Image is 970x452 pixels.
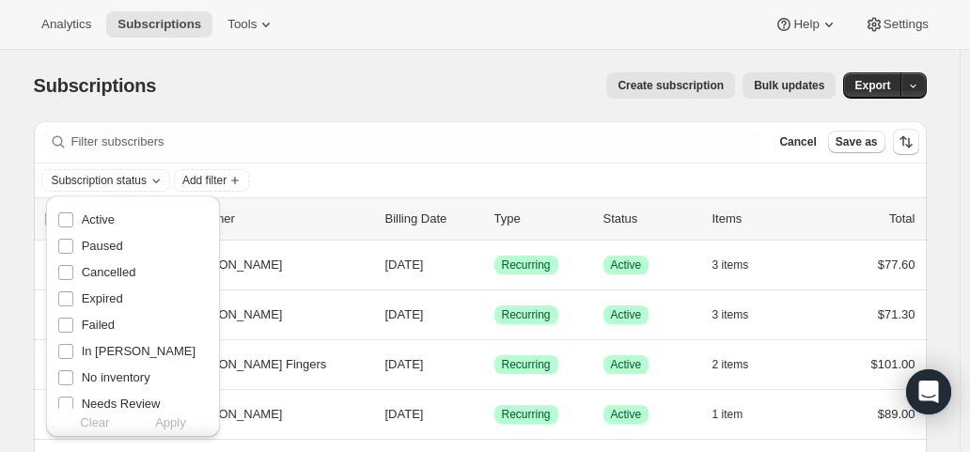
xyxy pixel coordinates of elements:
span: Save as [836,134,878,149]
button: 2 items [712,351,770,378]
p: Billing Date [385,210,479,228]
span: $89.00 [878,407,915,421]
span: Recurring [502,407,551,422]
span: Failed [82,318,115,332]
span: 3 items [712,257,749,273]
button: Create subscription [606,72,735,99]
button: 3 items [712,252,770,278]
button: Subscription status [42,170,169,191]
span: [PERSON_NAME] [182,305,283,324]
span: [DATE] [385,307,424,321]
span: Create subscription [618,78,724,93]
button: Add filter [174,169,249,192]
span: $101.00 [871,357,915,371]
span: Bulk updates [754,78,824,93]
span: $71.30 [878,307,915,321]
button: [PERSON_NAME] [171,300,359,330]
button: Export [843,72,901,99]
span: [PERSON_NAME] [182,256,283,274]
span: Add filter [182,173,227,188]
span: Active [611,357,642,372]
div: IDCustomerBilling DateTypeStatusItemsTotal [73,210,915,228]
span: Active [82,212,115,226]
p: Total [889,210,915,228]
span: Settings [884,17,929,32]
p: Status [603,210,697,228]
span: Active [611,257,642,273]
div: 73711944048[PERSON_NAME][DATE]SuccessRecurringSuccessActive3 items$71.30 [73,302,915,328]
div: 77593215344[PERSON_NAME][DATE]SuccessRecurringSuccessActive3 items$77.60 [73,252,915,278]
span: Cancel [779,134,816,149]
span: 2 items [712,357,749,372]
span: Paused [82,239,123,253]
span: $77.60 [878,257,915,272]
button: Tools [216,11,287,38]
span: [DATE] [385,407,424,421]
p: Customer [182,210,370,228]
span: Export [854,78,890,93]
input: Filter subscribers [71,129,761,155]
button: Subscriptions [106,11,212,38]
span: Recurring [502,357,551,372]
button: [PERSON_NAME] [171,250,359,280]
div: 79573385584[PERSON_NAME] Fingers[DATE]SuccessRecurringSuccessActive2 items$101.00 [73,351,915,378]
span: Tools [227,17,257,32]
span: Recurring [502,257,551,273]
span: Active [611,407,642,422]
button: Settings [853,11,940,38]
span: Cancelled [82,265,136,279]
button: Sort the results [893,129,919,155]
span: 3 items [712,307,749,322]
div: Items [712,210,806,228]
div: Open Intercom Messenger [906,369,951,414]
button: Help [763,11,849,38]
span: Subscription status [52,173,147,188]
button: 1 item [712,401,764,428]
div: Type [494,210,588,228]
span: Subscriptions [34,75,157,96]
span: [PERSON_NAME] Fingers [182,355,327,374]
span: Needs Review [82,397,161,411]
span: [PERSON_NAME] [182,405,283,424]
span: In [PERSON_NAME] [82,344,196,358]
button: Cancel [772,131,823,153]
span: Expired [82,291,123,305]
span: Help [793,17,819,32]
button: Save as [828,131,885,153]
span: 1 item [712,407,743,422]
span: Subscriptions [117,17,201,32]
span: Analytics [41,17,91,32]
span: Active [611,307,642,322]
div: 73509568880[PERSON_NAME][DATE]SuccessRecurringSuccessActive1 item$89.00 [73,401,915,428]
span: [DATE] [385,357,424,371]
span: [DATE] [385,257,424,272]
button: [PERSON_NAME] Fingers [171,350,359,380]
span: No inventory [82,370,150,384]
button: Bulk updates [743,72,836,99]
button: 3 items [712,302,770,328]
button: Analytics [30,11,102,38]
span: Recurring [502,307,551,322]
button: [PERSON_NAME] [171,399,359,429]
